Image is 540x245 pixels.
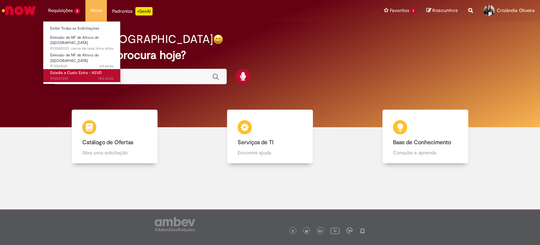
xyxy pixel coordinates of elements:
img: logo_footer_facebook.png [291,229,295,233]
span: R13580333 [50,46,114,51]
img: logo_footer_youtube.png [330,226,340,235]
span: 15d atrás [98,76,114,81]
p: Abra uma solicitação [82,149,147,156]
img: logo_footer_ambev_rotulo_gray.png [155,217,195,231]
time: 15/09/2025 17:35:44 [98,76,114,81]
span: Favoritos [390,7,409,14]
span: 6d atrás [99,63,114,69]
span: 1 [411,8,416,14]
img: logo_footer_naosei.png [359,227,366,234]
img: logo_footer_workplace.png [346,227,353,234]
span: Crislândia Oliveira [497,7,535,13]
span: Rascunhos [432,7,458,14]
img: happy-face.png [213,34,223,44]
img: logo_footer_twitter.png [305,229,308,233]
a: Serviços de TI Encontre ajuda [192,110,348,164]
a: Rascunhos [426,7,458,14]
a: Exibir Todas as Solicitações [43,25,121,32]
a: Aberto R13537241 : Estadia e Custo Extra - ASVD [43,69,121,82]
span: R13537241 [50,76,114,81]
img: ServiceNow [1,4,37,18]
a: Catálogo de Ofertas Abra uma solicitação [37,110,192,164]
a: Aberto R13580333 : Emissão de NF de Ativos do ASVD [43,34,121,49]
img: logo_footer_linkedin.png [319,229,322,233]
b: Serviços de TI [238,139,274,146]
span: R13565121 [50,63,114,69]
span: Emissão de NF de Ativos do [GEOGRAPHIC_DATA] [50,35,99,46]
span: 3 [74,8,80,14]
a: Base de Conhecimento Consulte e aprenda [348,110,503,164]
ul: Requisições [43,21,121,84]
span: cerca de uma hora atrás [71,46,114,51]
p: Consulte e aprenda [393,149,457,156]
div: Padroniza [112,7,153,16]
span: Emissão de NF de Ativos do [GEOGRAPHIC_DATA] [50,53,99,63]
b: Catálogo de Ofertas [82,139,133,146]
time: 25/09/2025 08:31:04 [99,63,114,69]
p: +GenAi [135,7,153,16]
p: Encontre ajuda [238,149,302,156]
span: Estadia e Custo Extra - ASVD [50,70,102,75]
span: More [91,7,102,14]
h2: Bom dia, [GEOGRAPHIC_DATA] [53,33,213,45]
span: Requisições [48,7,73,14]
b: Base de Conhecimento [393,139,451,146]
a: Aberto R13565121 : Emissão de NF de Ativos do ASVD [43,51,121,67]
h2: O que você procura hoje? [53,49,487,61]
